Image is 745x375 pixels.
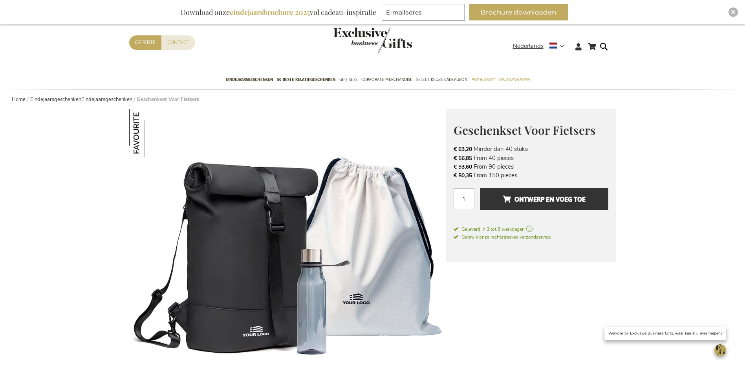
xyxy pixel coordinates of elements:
span: € 63,20 [454,145,472,153]
button: Ontwerp en voeg toe [480,188,608,210]
span: Per Budget [471,75,495,84]
div: Nederlands [513,42,569,51]
li: From 40 pieces [454,154,608,162]
span: Gebruik onze rechtstreekse verzendservice [454,234,551,240]
span: Select Keuze Cadeaubon [416,75,467,84]
span: Nederlands [513,42,544,51]
a: Offerte [129,35,161,50]
span: Gelegenheden [499,75,529,84]
span: Ontwerp en voeg toe [503,193,586,206]
span: 50 beste relatiegeschenken [277,75,335,84]
span: Corporate Merchandise [361,75,412,84]
span: Geschenkset Voor Fietsers [454,122,596,138]
li: Minder dan 40 stuks [454,145,608,153]
span: € 53,60 [454,163,472,171]
img: Close [731,10,736,15]
img: Geschenkset Voor Fietsers [129,109,177,157]
input: E-mailadres [382,4,465,20]
img: Exclusive Business gifts logo [333,28,412,53]
a: Gebruik onze rechtstreekse verzendservice [454,233,551,241]
a: store logo [333,28,373,53]
li: From 90 pieces [454,162,608,171]
form: marketing offers and promotions [382,4,467,23]
div: Download onze vol cadeau-inspiratie [177,4,380,20]
div: Close [729,7,738,17]
button: Brochure downloaden [469,4,568,20]
input: Aantal [454,188,474,209]
li: From 150 pieces [454,171,608,180]
span: Eindejaarsgeschenken [226,75,273,84]
span: Gift Sets [339,75,357,84]
a: EindejaarsgeschenkenEindejaarsgeschenken [30,96,132,103]
a: Home [12,96,26,103]
a: Contact [161,35,195,50]
span: € 50,35 [454,172,472,179]
strong: Geschenkset Voor Fietsers [137,96,199,103]
a: Geleverd in 3 tot 6 werkdagen [454,226,608,233]
b: eindejaarsbrochure 2025 [230,7,310,17]
span: € 56,85 [454,154,472,162]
